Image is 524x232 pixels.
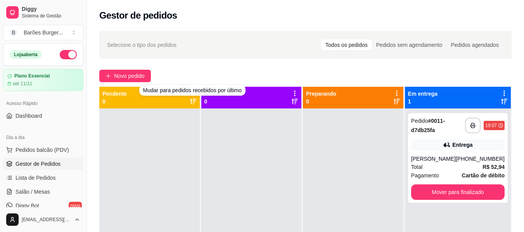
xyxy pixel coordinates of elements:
[114,72,145,80] span: Novo pedido
[408,98,438,105] p: 1
[102,90,127,98] p: Pendente
[456,155,505,163] div: [PHONE_NUMBER]
[408,90,438,98] p: Em entrega
[411,171,439,180] span: Pagamento
[16,112,42,120] span: Dashboard
[24,29,63,36] div: Barões Burger ...
[3,3,83,22] a: DiggySistema de Gestão
[22,13,80,19] span: Sistema de Gestão
[485,122,497,129] div: 19:07
[105,73,111,79] span: plus
[3,25,83,40] button: Select a team
[107,41,176,49] span: Selecione o tipo dos pedidos
[16,160,61,168] span: Gestor de Pedidos
[3,131,83,144] div: Dia a dia
[411,155,456,163] div: [PERSON_NAME]
[462,172,505,179] strong: Cartão de débito
[13,81,32,87] article: até 11/11
[22,6,80,13] span: Diggy
[10,29,17,36] span: B
[99,70,151,82] button: Novo pedido
[3,172,83,184] a: Lista de Pedidos
[452,141,472,149] div: Entrega
[446,40,503,50] div: Pedidos agendados
[3,186,83,198] a: Salão / Mesas
[16,146,69,154] span: Pedidos balcão (PDV)
[14,73,50,79] article: Plano Essencial
[16,174,56,182] span: Lista de Pedidos
[60,50,77,59] button: Alterar Status
[22,217,71,223] span: [EMAIL_ADDRESS][DOMAIN_NAME]
[411,118,445,133] strong: # 0011-d7db25fa
[411,118,428,124] span: Pedido
[3,144,83,156] button: Pedidos balcão (PDV)
[3,97,83,110] div: Acesso Rápido
[3,199,83,212] a: Diggy Botnovo
[99,9,177,22] h2: Gestor de pedidos
[411,163,423,171] span: Total
[10,50,42,59] div: Loja aberta
[3,158,83,170] a: Gestor de Pedidos
[3,110,83,122] a: Dashboard
[306,90,336,98] p: Preparando
[3,69,83,91] a: Plano Essencialaté 11/11
[306,98,336,105] p: 0
[204,98,221,105] p: 0
[3,210,83,229] button: [EMAIL_ADDRESS][DOMAIN_NAME]
[482,164,505,170] strong: R$ 52,94
[16,202,39,210] span: Diggy Bot
[102,98,127,105] p: 0
[16,188,50,196] span: Salão / Mesas
[411,184,505,200] button: Mover para finalizado
[372,40,446,50] div: Pedidos sem agendamento
[139,85,246,96] div: Mudar para pedidos recebidos por último
[321,40,372,50] div: Todos os pedidos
